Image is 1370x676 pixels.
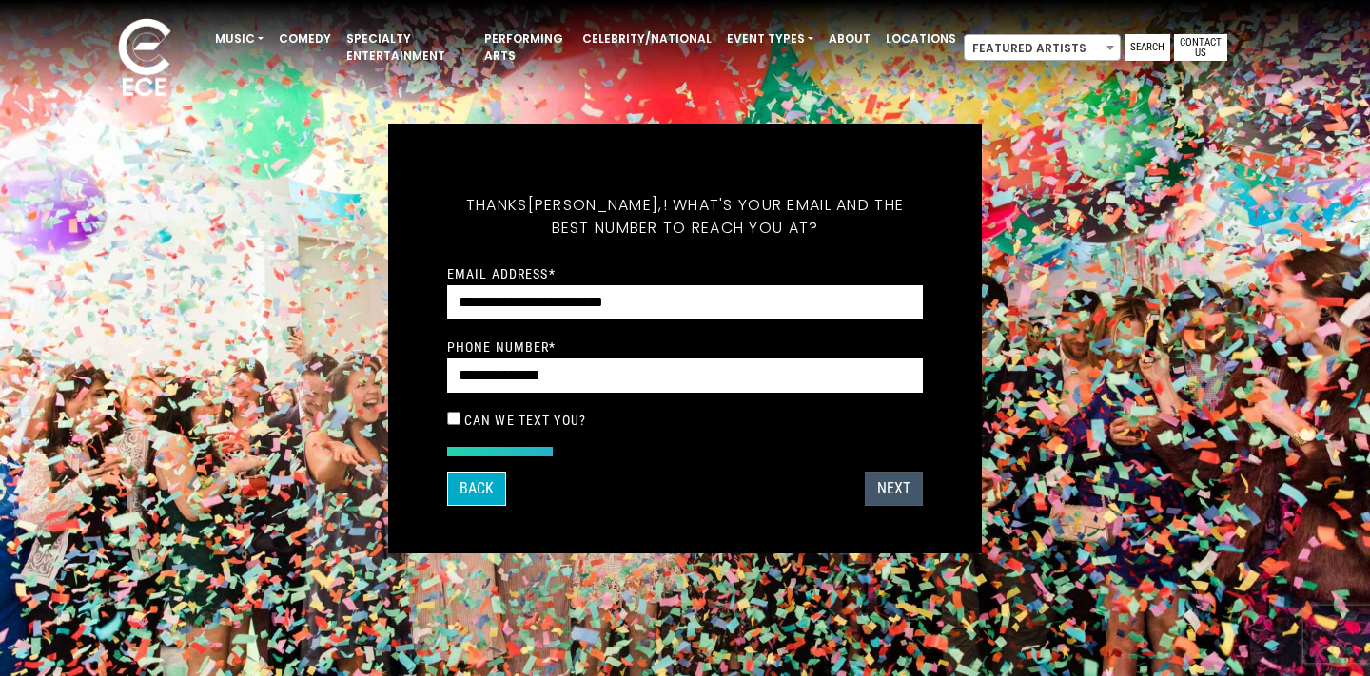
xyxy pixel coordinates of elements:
[464,412,586,429] label: Can we text you?
[1125,34,1170,61] a: Search
[447,171,923,262] h5: Thanks ! What's your email and the best number to reach you at?
[97,13,192,106] img: ece_new_logo_whitev2-1.png
[964,34,1121,61] span: Featured Artists
[1174,34,1227,61] a: Contact Us
[447,265,556,282] label: Email Address
[575,23,719,55] a: Celebrity/National
[528,194,663,216] span: [PERSON_NAME],
[865,472,923,506] button: Next
[207,23,271,55] a: Music
[878,23,964,55] a: Locations
[447,338,557,356] label: Phone Number
[477,23,575,72] a: Performing Arts
[719,23,821,55] a: Event Types
[821,23,878,55] a: About
[339,23,477,72] a: Specialty Entertainment
[447,472,506,506] button: Back
[271,23,339,55] a: Comedy
[965,35,1120,62] span: Featured Artists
